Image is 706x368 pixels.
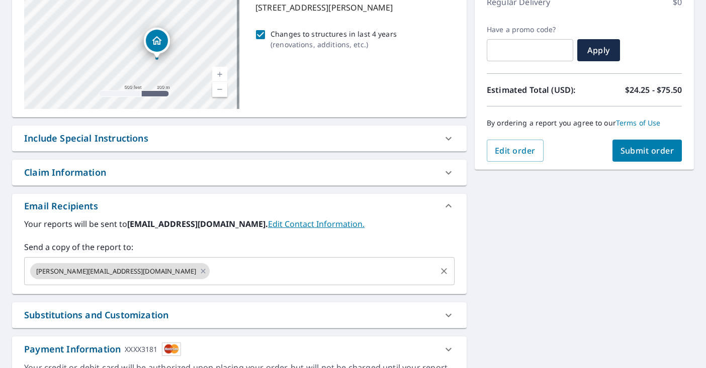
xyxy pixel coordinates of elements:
p: Estimated Total (USD): [487,84,584,96]
p: ( renovations, additions, etc. ) [271,39,397,50]
a: EditContactInfo [268,218,365,229]
button: Edit order [487,140,544,162]
span: Edit order [495,145,536,156]
div: Claim Information [24,166,106,179]
label: Send a copy of the report to: [24,241,455,253]
span: Apply [585,45,612,56]
div: Email Recipients [12,194,467,218]
a: Current Level 16, Zoom Out [212,82,227,97]
span: Submit order [621,145,674,156]
button: Submit order [612,140,682,162]
div: XXXX3181 [125,342,157,356]
span: [PERSON_NAME][EMAIL_ADDRESS][DOMAIN_NAME] [30,267,202,276]
label: Have a promo code? [487,25,573,34]
div: Dropped pin, building 1, Residential property, 100 E Meadow Dr Vail, CO 81657 [144,28,170,59]
div: Include Special Instructions [24,132,148,145]
a: Terms of Use [616,118,661,128]
button: Clear [437,264,451,278]
a: Current Level 16, Zoom In [212,67,227,82]
button: Apply [577,39,620,61]
img: cardImage [162,342,181,356]
div: [PERSON_NAME][EMAIL_ADDRESS][DOMAIN_NAME] [30,263,210,279]
p: $24.25 - $75.50 [625,84,682,96]
div: Claim Information [12,160,467,185]
div: Payment InformationXXXX3181cardImage [12,336,467,362]
div: Payment Information [24,342,181,356]
div: Substitutions and Customization [12,302,467,328]
div: Substitutions and Customization [24,308,168,322]
p: [STREET_ADDRESS][PERSON_NAME] [255,2,451,14]
p: Changes to structures in last 4 years [271,29,397,39]
label: Your reports will be sent to [24,218,455,230]
div: Include Special Instructions [12,126,467,151]
b: [EMAIL_ADDRESS][DOMAIN_NAME]. [127,218,268,229]
div: Email Recipients [24,199,98,213]
p: By ordering a report you agree to our [487,118,682,128]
